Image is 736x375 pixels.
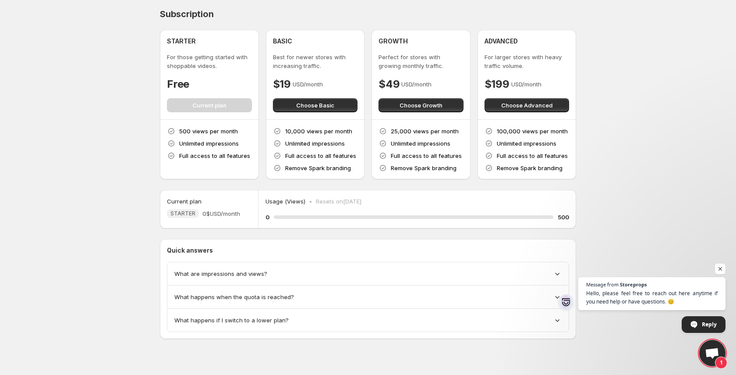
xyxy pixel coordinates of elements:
[179,127,238,136] p: 500 views per month
[285,164,351,172] p: Remove Spark branding
[715,357,727,369] span: 1
[379,98,464,112] button: Choose Growth
[265,197,305,206] p: Usage (Views)
[296,101,334,110] span: Choose Basic
[497,164,563,172] p: Remove Spark branding
[179,139,239,148] p: Unlimited impressions
[174,269,267,278] span: What are impressions and views?
[485,37,518,46] h4: ADVANCED
[174,293,294,301] span: What happens when the quota is reached?
[170,210,195,217] span: STARTER
[167,77,189,91] h4: Free
[273,98,358,112] button: Choose Basic
[497,127,568,136] p: 100,000 views per month
[586,282,619,287] span: Message from
[586,289,718,306] span: Hello, please feel free to reach out here anytime if you need help or have questions. 😊
[285,127,352,136] p: 10,000 views per month
[497,151,568,160] p: Full access to all features
[702,317,717,332] span: Reply
[391,139,450,148] p: Unlimited impressions
[485,98,570,112] button: Choose Advanced
[497,139,556,148] p: Unlimited impressions
[558,213,569,221] h5: 500
[285,151,356,160] p: Full access to all features
[179,151,250,160] p: Full access to all features
[391,164,456,172] p: Remove Spark branding
[379,37,408,46] h4: GROWTH
[391,151,462,160] p: Full access to all features
[265,213,269,221] h5: 0
[485,53,570,70] p: For larger stores with heavy traffic volume.
[167,197,202,206] h5: Current plan
[391,127,459,136] p: 25,000 views per month
[174,316,289,325] span: What happens if I switch to a lower plan?
[401,80,432,89] p: USD/month
[511,80,541,89] p: USD/month
[167,53,252,70] p: For those getting started with shoppable videos.
[620,282,647,287] span: Storeprops
[309,197,312,206] p: •
[167,37,196,46] h4: STARTER
[160,9,214,19] h4: Subscription
[273,37,292,46] h4: BASIC
[167,246,569,255] p: Quick answers
[273,77,291,91] h4: $19
[379,53,464,70] p: Perfect for stores with growing monthly traffic.
[485,77,510,91] h4: $199
[400,101,442,110] span: Choose Growth
[202,209,240,218] span: 0$ USD/month
[379,77,400,91] h4: $49
[699,340,725,366] a: Open chat
[273,53,358,70] p: Best for newer stores with increasing traffic.
[501,101,552,110] span: Choose Advanced
[293,80,323,89] p: USD/month
[285,139,345,148] p: Unlimited impressions
[316,197,361,206] p: Resets on [DATE]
